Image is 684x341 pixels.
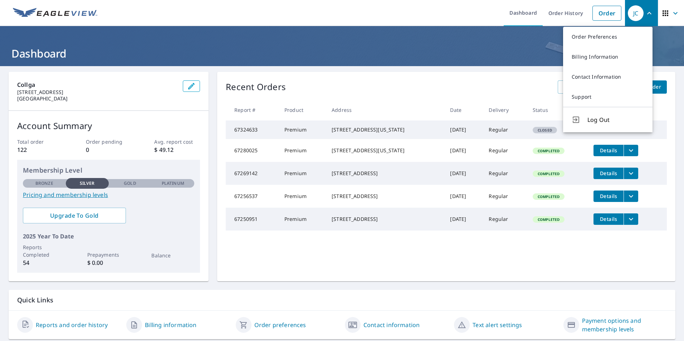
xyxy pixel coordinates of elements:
[23,243,66,258] p: Reports Completed
[533,148,564,153] span: Completed
[332,216,439,223] div: [STREET_ADDRESS]
[23,208,126,223] a: Upgrade To Gold
[483,120,527,139] td: Regular
[598,170,619,177] span: Details
[86,138,132,145] p: Order pending
[23,232,194,241] p: 2025 Year To Date
[483,99,527,120] th: Delivery
[35,180,53,187] p: Bronze
[444,162,483,185] td: [DATE]
[23,258,66,267] p: 54
[124,180,136,187] p: Gold
[628,5,644,21] div: JC
[226,162,279,185] td: 67269142
[87,258,130,267] p: $ 0.00
[527,99,588,120] th: Status
[226,208,279,231] td: 67250951
[17,138,63,145] p: Total order
[593,168,624,179] button: detailsBtn-67269142
[483,208,527,231] td: Regular
[154,138,200,145] p: Avg. report cost
[483,139,527,162] td: Regular
[279,120,326,139] td: Premium
[17,80,177,89] p: Collga
[563,67,653,87] a: Contact Information
[624,213,638,225] button: filesDropdownBtn-67250951
[29,212,120,219] span: Upgrade To Gold
[473,321,522,329] a: Text alert settings
[9,46,675,61] h1: Dashboard
[444,208,483,231] td: [DATE]
[226,80,286,94] p: Recent Orders
[483,162,527,185] td: Regular
[624,168,638,179] button: filesDropdownBtn-67269142
[36,321,108,329] a: Reports and order history
[80,180,95,187] p: Silver
[444,99,483,120] th: Date
[23,191,194,199] a: Pricing and membership levels
[533,128,556,133] span: Closed
[563,27,653,47] a: Order Preferences
[444,139,483,162] td: [DATE]
[279,139,326,162] td: Premium
[326,99,444,120] th: Address
[563,47,653,67] a: Billing Information
[563,107,653,132] button: Log Out
[592,6,621,21] a: Order
[558,80,609,94] a: View All Orders
[593,145,624,156] button: detailsBtn-67280025
[86,145,132,154] p: 0
[279,185,326,208] td: Premium
[87,251,130,258] p: Prepayments
[624,145,638,156] button: filesDropdownBtn-67280025
[151,252,194,259] p: Balance
[13,8,97,19] img: EV Logo
[17,145,63,154] p: 122
[533,217,564,222] span: Completed
[598,216,619,222] span: Details
[332,147,439,154] div: [STREET_ADDRESS][US_STATE]
[23,165,194,175] p: Membership Level
[332,126,439,133] div: [STREET_ADDRESS][US_STATE]
[533,171,564,176] span: Completed
[279,208,326,231] td: Premium
[444,185,483,208] td: [DATE]
[226,185,279,208] td: 67256537
[226,120,279,139] td: 67324633
[593,213,624,225] button: detailsBtn-67250951
[593,191,624,202] button: detailsBtn-67256537
[17,296,667,305] p: Quick Links
[154,145,200,154] p: $ 49.12
[332,170,439,177] div: [STREET_ADDRESS]
[254,321,306,329] a: Order preferences
[279,99,326,120] th: Product
[162,180,184,187] p: Platinum
[582,316,667,333] a: Payment options and membership levels
[17,95,177,102] p: [GEOGRAPHIC_DATA]
[363,321,420,329] a: Contact information
[624,191,638,202] button: filesDropdownBtn-67256537
[226,139,279,162] td: 67280025
[533,194,564,199] span: Completed
[279,162,326,185] td: Premium
[598,147,619,154] span: Details
[483,185,527,208] td: Regular
[587,115,644,124] span: Log Out
[444,120,483,139] td: [DATE]
[563,87,653,107] a: Support
[17,89,177,95] p: [STREET_ADDRESS]
[17,119,200,132] p: Account Summary
[598,193,619,199] span: Details
[226,99,279,120] th: Report #
[332,193,439,200] div: [STREET_ADDRESS]
[145,321,196,329] a: Billing information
